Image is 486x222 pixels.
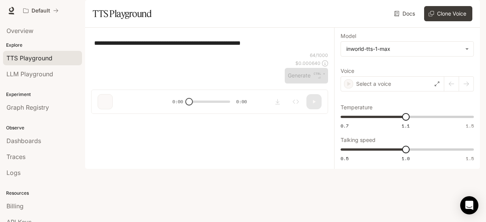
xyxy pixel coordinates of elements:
button: All workspaces [20,3,62,18]
span: 1.1 [402,123,410,129]
p: Model [341,33,356,39]
div: inworld-tts-1-max [341,42,473,56]
button: Clone Voice [424,6,472,21]
p: Temperature [341,105,372,110]
span: 1.0 [402,155,410,162]
p: $ 0.000640 [295,60,320,66]
p: Voice [341,68,354,74]
span: 0.7 [341,123,349,129]
a: Docs [393,6,418,21]
p: Talking speed [341,137,376,143]
p: Default [32,8,50,14]
span: 1.5 [466,123,474,129]
p: 64 / 1000 [310,52,328,58]
span: 0.5 [341,155,349,162]
p: Select a voice [356,80,391,88]
span: 1.5 [466,155,474,162]
div: inworld-tts-1-max [346,45,461,53]
h1: TTS Playground [93,6,151,21]
div: Open Intercom Messenger [460,196,478,214]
